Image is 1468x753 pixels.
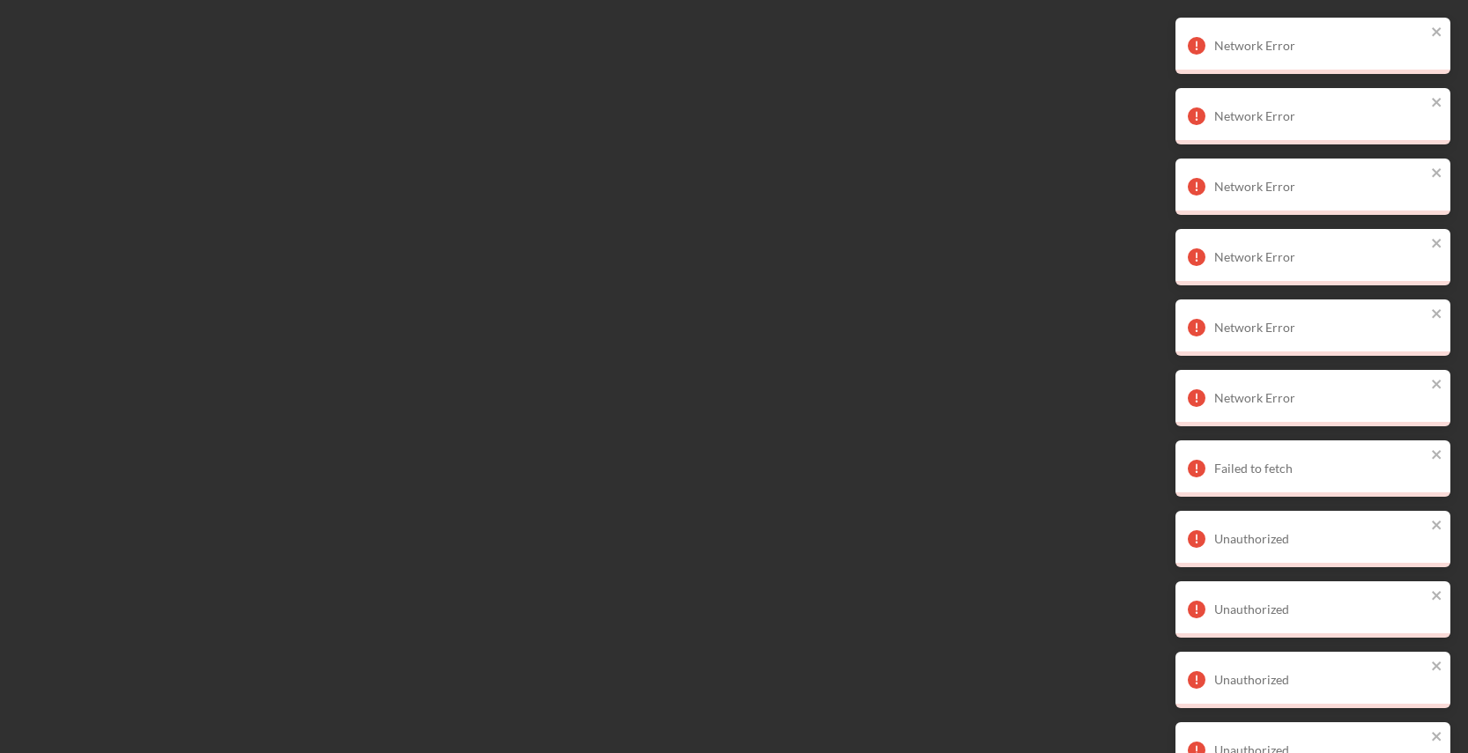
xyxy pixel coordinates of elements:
button: close [1431,659,1443,675]
button: close [1431,588,1443,605]
div: Network Error [1214,321,1426,335]
div: Network Error [1214,250,1426,264]
div: Network Error [1214,39,1426,53]
div: Network Error [1214,391,1426,405]
div: Unauthorized [1214,673,1426,687]
button: close [1431,447,1443,464]
button: close [1431,518,1443,535]
div: Failed to fetch [1214,461,1426,476]
button: close [1431,166,1443,182]
button: close [1431,236,1443,253]
div: Unauthorized [1214,532,1426,546]
button: close [1431,729,1443,746]
div: Network Error [1214,109,1426,123]
button: close [1431,95,1443,112]
div: Unauthorized [1214,602,1426,616]
button: close [1431,377,1443,394]
div: Network Error [1214,180,1426,194]
button: close [1431,306,1443,323]
button: close [1431,25,1443,41]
